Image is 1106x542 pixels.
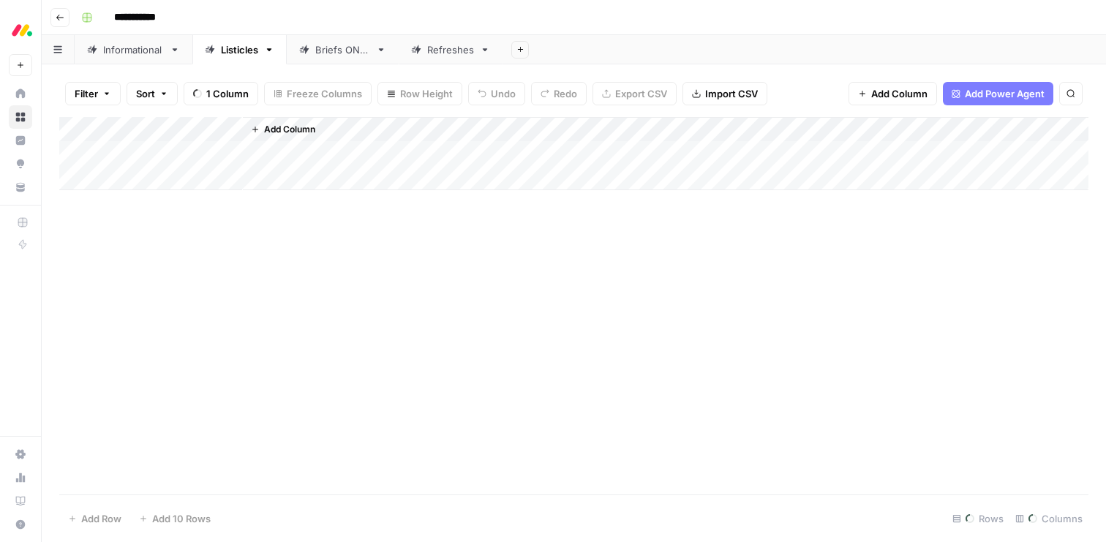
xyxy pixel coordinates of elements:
[184,82,258,105] button: 1 Column
[9,152,32,176] a: Opportunities
[9,489,32,513] a: Learning Hub
[531,82,587,105] button: Redo
[9,513,32,536] button: Help + Support
[9,466,32,489] a: Usage
[592,82,677,105] button: Export CSV
[1009,507,1088,530] div: Columns
[75,86,98,101] span: Filter
[468,82,525,105] button: Undo
[427,42,474,57] div: Refreshes
[103,42,164,57] div: Informational
[9,17,35,43] img: Monday.com Logo
[9,443,32,466] a: Settings
[152,511,211,526] span: Add 10 Rows
[9,82,32,105] a: Home
[245,120,321,139] button: Add Column
[287,86,362,101] span: Freeze Columns
[554,86,577,101] span: Redo
[130,507,219,530] button: Add 10 Rows
[965,86,1045,101] span: Add Power Agent
[399,35,503,64] a: Refreshes
[377,82,462,105] button: Row Height
[221,42,258,57] div: Listicles
[192,35,287,64] a: Listicles
[315,42,370,57] div: Briefs ONLY
[400,86,453,101] span: Row Height
[943,82,1053,105] button: Add Power Agent
[615,86,667,101] span: Export CSV
[849,82,937,105] button: Add Column
[206,86,249,101] span: 1 Column
[264,82,372,105] button: Freeze Columns
[136,86,155,101] span: Sort
[75,35,192,64] a: Informational
[9,129,32,152] a: Insights
[59,507,130,530] button: Add Row
[9,176,32,199] a: Your Data
[947,507,1009,530] div: Rows
[682,82,767,105] button: Import CSV
[491,86,516,101] span: Undo
[81,511,121,526] span: Add Row
[65,82,121,105] button: Filter
[9,12,32,48] button: Workspace: Monday.com
[287,35,399,64] a: Briefs ONLY
[9,105,32,129] a: Browse
[705,86,758,101] span: Import CSV
[264,123,315,136] span: Add Column
[127,82,178,105] button: Sort
[871,86,928,101] span: Add Column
